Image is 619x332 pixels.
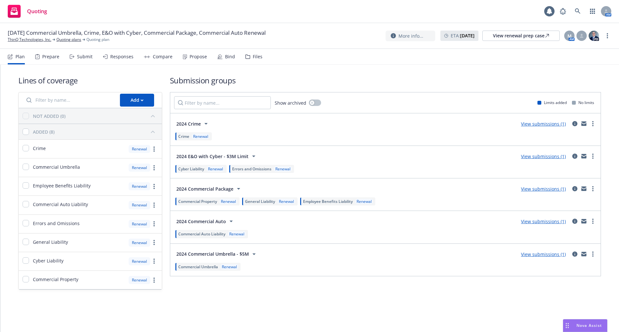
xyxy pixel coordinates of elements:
[567,33,572,39] span: M
[571,217,579,225] a: circleInformation
[521,218,566,224] a: View submissions (1)
[56,37,81,43] a: Quoting plans
[33,127,158,137] button: ADDED (8)
[176,153,249,160] span: 2024 E&O with Cyber - $3M Limit
[537,100,567,105] div: Limits added
[451,32,475,39] span: ETA :
[120,94,154,107] button: Add
[129,201,150,209] div: Renewal
[18,75,162,86] h1: Lines of coverage
[245,199,275,204] span: General Liability
[571,185,579,193] a: circleInformation
[521,153,566,159] a: View submissions (1)
[131,94,143,106] div: Add
[580,120,588,128] a: mail
[589,250,597,258] a: more
[580,152,588,160] a: mail
[174,182,245,195] button: 2024 Commercial Package
[225,54,235,59] div: Bind
[493,31,549,41] div: View renewal prep case
[170,75,601,86] h1: Submission groups
[33,257,64,264] span: Cyber Liability
[33,276,78,283] span: Commercial Property
[586,5,599,18] a: Switch app
[150,183,158,190] a: more
[174,117,212,130] button: 2024 Crime
[589,31,599,41] img: photo
[220,199,237,204] div: Renewal
[482,31,560,41] a: View renewal prep case
[150,201,158,209] a: more
[33,111,158,121] button: NOT ADDED (0)
[303,199,353,204] span: Employee Benefits Liability
[589,185,597,193] a: more
[129,257,150,265] div: Renewal
[77,54,93,59] div: Submit
[110,54,133,59] div: Responses
[232,166,271,172] span: Errors and Omissions
[355,199,373,204] div: Renewal
[42,54,59,59] div: Prepare
[33,239,68,245] span: General Liability
[150,257,158,265] a: more
[33,113,65,119] div: NOT ADDED (0)
[275,100,306,106] span: Show archived
[386,31,435,41] button: More info...
[221,264,238,270] div: Renewal
[589,217,597,225] a: more
[150,145,158,153] a: more
[176,251,249,257] span: 2024 Commercial Umbrella - $5M
[521,186,566,192] a: View submissions (1)
[571,250,579,258] a: circleInformation
[33,182,91,189] span: Employee Benefits Liability
[174,96,271,109] input: Filter by name...
[5,2,50,20] a: Quoting
[563,319,571,332] div: Drag to move
[604,32,611,40] a: more
[33,145,46,152] span: Crime
[174,150,260,163] button: 2024 E&O with Cyber - $3M Limit
[178,231,225,237] span: Commercial Auto Liability
[33,201,88,208] span: Commercial Auto Liability
[178,134,189,139] span: Crime
[176,218,226,225] span: 2024 Commercial Auto
[153,54,172,59] div: Compare
[460,33,475,39] strong: [DATE]
[580,217,588,225] a: mail
[33,128,54,135] div: ADDED (8)
[274,166,292,172] div: Renewal
[129,145,150,153] div: Renewal
[176,185,233,192] span: 2024 Commercial Package
[129,182,150,190] div: Renewal
[572,100,594,105] div: No limits
[228,231,246,237] div: Renewal
[129,164,150,172] div: Renewal
[571,120,579,128] a: circleInformation
[556,5,569,18] a: Report a Bug
[521,251,566,257] a: View submissions (1)
[174,248,260,261] button: 2024 Commercial Umbrella - $5M
[15,54,25,59] div: Plan
[398,33,423,39] span: More info...
[580,185,588,193] a: mail
[589,120,597,128] a: more
[150,220,158,228] a: more
[190,54,207,59] div: Propose
[129,276,150,284] div: Renewal
[129,220,150,228] div: Renewal
[207,166,224,172] div: Renewal
[150,164,158,172] a: more
[192,134,210,139] div: Renewal
[86,37,109,43] span: Quoting plan
[150,276,158,284] a: more
[571,5,584,18] a: Search
[150,239,158,246] a: more
[27,9,47,14] span: Quoting
[8,37,51,43] a: ThinQ Technologies, Inc.
[33,164,80,170] span: Commercial Umbrella
[176,120,201,127] span: 2024 Crime
[178,199,217,204] span: Commercial Property
[178,166,204,172] span: Cyber Liability
[253,54,262,59] div: Files
[278,199,295,204] div: Renewal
